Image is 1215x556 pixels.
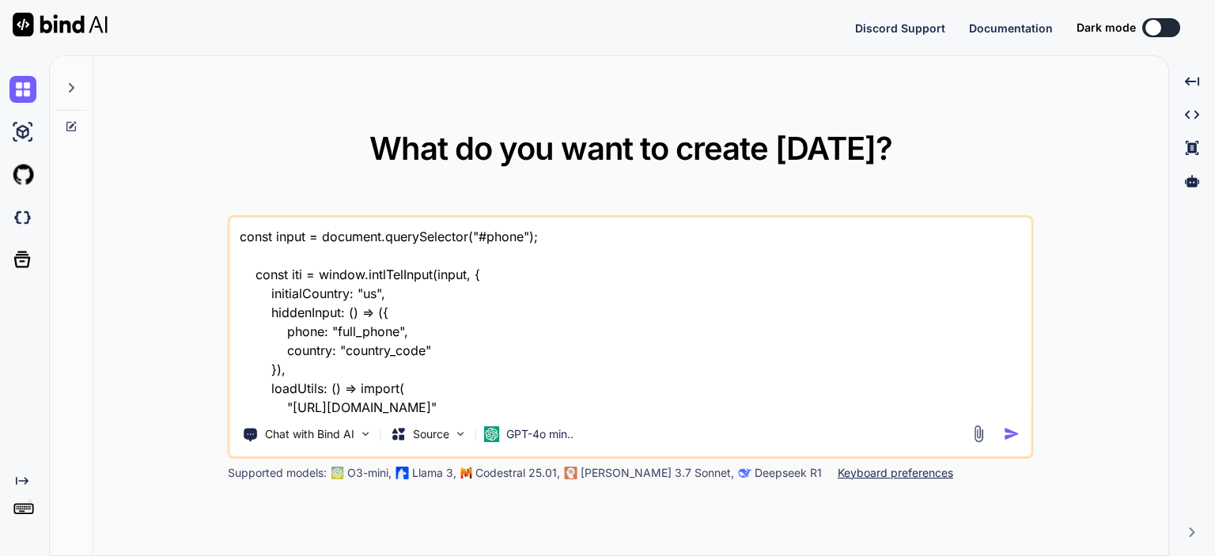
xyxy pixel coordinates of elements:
img: claude [565,467,577,479]
img: darkCloudIdeIcon [9,204,36,231]
button: Documentation [969,20,1053,36]
span: What do you want to create [DATE]? [369,129,892,168]
img: Mistral-AI [461,467,472,478]
textarea: const input = document.querySelector("#phone"); const iti = window.intlTelInput(input, { initialC... [230,217,1031,414]
img: Pick Tools [359,427,373,441]
p: Supported models: [228,465,327,481]
img: githubLight [9,161,36,188]
p: Codestral 25.01, [475,465,560,481]
span: Dark mode [1077,20,1136,36]
img: Bind AI [13,13,108,36]
p: Source [413,426,449,442]
p: Deepseek R1 [755,465,822,481]
img: GPT-4 [331,467,344,479]
p: [PERSON_NAME] 3.7 Sonnet, [581,465,734,481]
p: Chat with Bind AI [265,426,354,442]
img: Pick Models [454,427,467,441]
img: ai-studio [9,119,36,146]
img: Llama2 [396,467,409,479]
p: Llama 3, [412,465,456,481]
span: Discord Support [855,21,945,35]
p: Keyboard preferences [838,465,953,481]
img: GPT-4o mini [484,426,500,442]
img: attachment [970,425,988,443]
span: Documentation [969,21,1053,35]
img: claude [739,467,751,479]
img: icon [1004,426,1020,442]
img: chat [9,76,36,103]
button: Discord Support [855,20,945,36]
p: O3-mini, [347,465,392,481]
p: GPT-4o min.. [506,426,573,442]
